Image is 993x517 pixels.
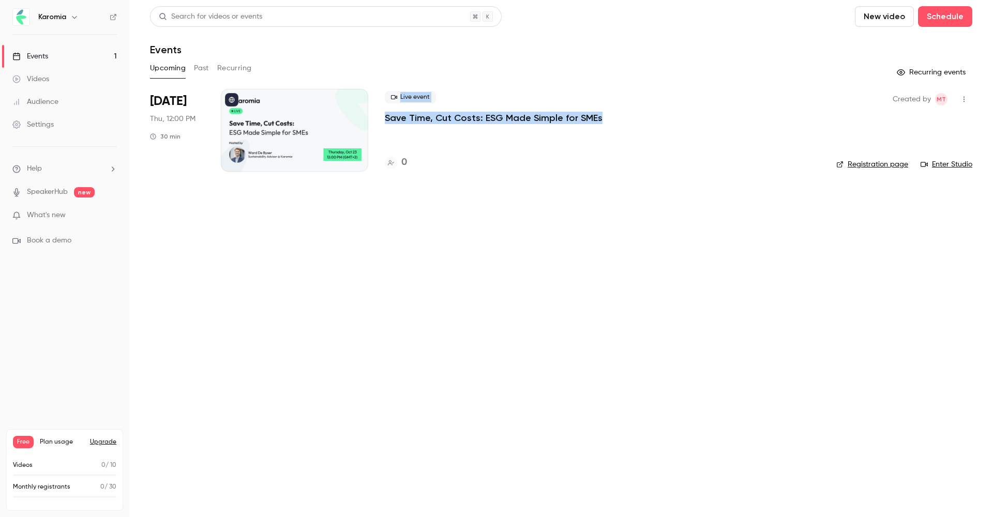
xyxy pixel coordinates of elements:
button: Upgrade [90,438,116,446]
div: Oct 23 Thu, 12:00 PM (Europe/Brussels) [150,89,204,172]
img: Karomia [13,9,29,25]
button: Recurring [217,60,252,77]
span: Thu, 12:00 PM [150,114,195,124]
a: Enter Studio [921,159,972,170]
div: Videos [12,74,49,84]
span: 0 [100,484,104,490]
li: help-dropdown-opener [12,163,117,174]
h4: 0 [401,156,407,170]
span: 0 [101,462,106,468]
div: Events [12,51,48,62]
button: Recurring events [892,64,972,81]
button: Upcoming [150,60,186,77]
a: SpeakerHub [27,187,68,197]
span: Mai Tran Vu Ngoc [935,93,947,105]
span: [DATE] [150,93,187,110]
div: 30 min [150,132,180,141]
span: Book a demo [27,235,71,246]
h6: Karomia [38,12,66,22]
div: Settings [12,119,54,130]
button: New video [855,6,914,27]
span: Free [13,436,34,448]
button: Schedule [918,6,972,27]
a: Registration page [836,159,908,170]
p: Videos [13,461,33,470]
p: / 10 [101,461,116,470]
span: MT [937,93,946,105]
button: Past [194,60,209,77]
iframe: Noticeable Trigger [104,211,117,220]
p: Monthly registrants [13,482,70,492]
span: Live event [385,91,436,103]
span: Help [27,163,42,174]
span: new [74,187,95,197]
span: Plan usage [40,438,84,446]
span: Created by [893,93,931,105]
a: 0 [385,156,407,170]
h1: Events [150,43,182,56]
span: What's new [27,210,66,221]
p: / 30 [100,482,116,492]
div: Search for videos or events [159,11,262,22]
div: Audience [12,97,58,107]
a: Save Time, Cut Costs: ESG Made Simple for SMEs [385,112,603,124]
